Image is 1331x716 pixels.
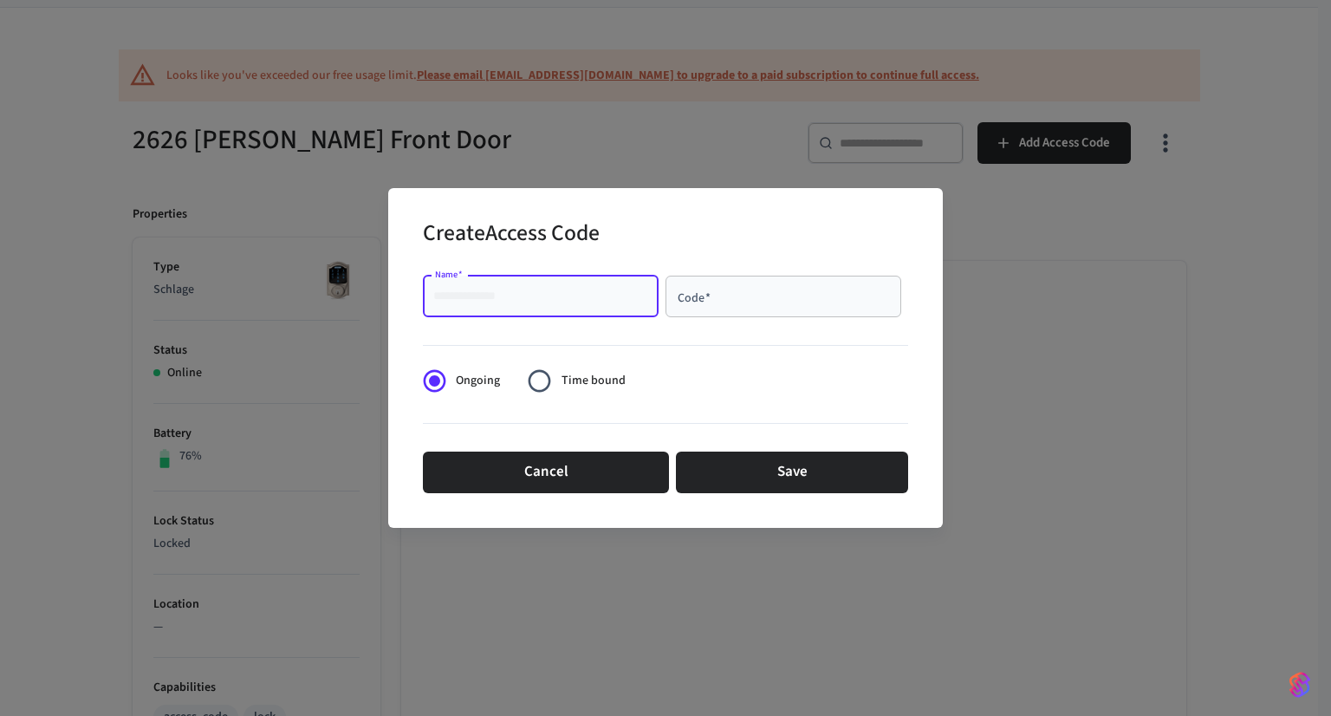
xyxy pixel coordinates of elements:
[562,372,626,390] span: Time bound
[676,452,908,493] button: Save
[435,268,463,281] label: Name
[423,452,669,493] button: Cancel
[456,372,500,390] span: Ongoing
[423,209,600,262] h2: Create Access Code
[1289,671,1310,699] img: SeamLogoGradient.69752ec5.svg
